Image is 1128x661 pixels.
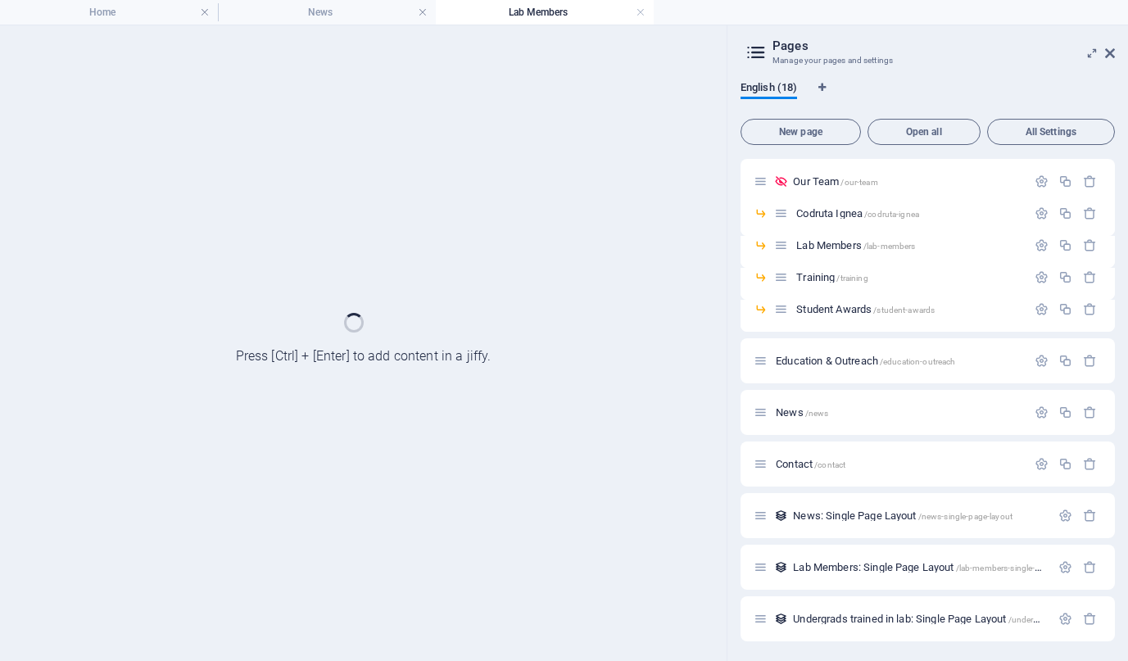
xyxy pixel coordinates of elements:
span: Student Awards [796,303,935,315]
div: Training/training [791,272,1026,283]
div: Duplicate [1058,405,1072,419]
div: This layout is used as a template for all items (e.g. a blog post) of this collection. The conten... [774,509,788,523]
span: Open all [875,127,973,137]
div: Lab Members/lab-members [791,240,1026,251]
div: Settings [1058,612,1072,626]
div: Remove [1083,612,1097,626]
div: Settings [1035,238,1049,252]
div: Duplicate [1058,457,1072,471]
span: New page [748,127,854,137]
div: News/news [771,407,1026,418]
div: Remove [1083,302,1097,316]
span: Click to open page [793,175,877,188]
div: Remove [1083,206,1097,220]
button: Open all [868,119,981,145]
span: All Settings [994,127,1108,137]
div: Remove [1083,354,1097,368]
span: Lab Members [796,239,915,251]
h4: News [218,3,436,21]
div: Duplicate [1058,206,1072,220]
div: Undergrads trained in lab: Single Page Layout/undergrads-trained-in-lab-single-page-layout [788,613,1050,624]
span: Click to open page [793,561,1079,573]
span: Click to open page [776,458,845,470]
div: Education & Outreach/education-outreach [771,355,1026,366]
div: Duplicate [1058,354,1072,368]
span: /news [805,409,829,418]
div: Codruta Ignea/codruta-ignea [791,208,1026,219]
h2: Pages [772,38,1115,53]
div: Remove [1083,270,1097,284]
span: Training [796,271,868,283]
span: Click to open page [793,509,1012,522]
span: English (18) [741,78,797,101]
button: New page [741,119,861,145]
div: Settings [1035,405,1049,419]
div: Remove [1083,457,1097,471]
div: Student Awards/student-awards [791,304,1026,315]
span: Click to open page [776,355,955,367]
h3: Manage your pages and settings [772,53,1082,68]
div: Duplicate [1058,238,1072,252]
div: Remove [1083,238,1097,252]
span: /training [836,274,868,283]
span: /our-team [840,178,877,187]
div: News: Single Page Layout/news-single-page-layout [788,510,1050,521]
div: Duplicate [1058,174,1072,188]
span: Click to open page [796,207,919,220]
div: Remove [1083,174,1097,188]
div: Contact/contact [771,459,1026,469]
span: /contact [814,460,845,469]
div: Remove [1083,560,1097,574]
div: Our Team/our-team [788,176,1026,187]
div: Settings [1035,270,1049,284]
span: /student-awards [873,306,935,315]
div: Lab Members: Single Page Layout/lab-members-single-page-layout [788,562,1050,573]
span: /lab-members [863,242,916,251]
span: /lab-members-single-page-layout [956,564,1079,573]
div: Settings [1035,354,1049,368]
button: All Settings [987,119,1115,145]
span: /education-outreach [880,357,956,366]
div: Settings [1058,560,1072,574]
div: Remove [1083,509,1097,523]
span: /news-single-page-layout [918,512,1012,521]
div: This layout is used as a template for all items (e.g. a blog post) of this collection. The conten... [774,560,788,574]
div: Settings [1035,457,1049,471]
div: Settings [1058,509,1072,523]
h4: Lab Members [436,3,654,21]
div: Duplicate [1058,302,1072,316]
div: This layout is used as a template for all items (e.g. a blog post) of this collection. The conten... [774,612,788,626]
div: Duplicate [1058,270,1072,284]
div: Settings [1035,174,1049,188]
div: Settings [1035,302,1049,316]
div: Settings [1035,206,1049,220]
span: Click to open page [776,406,828,419]
div: Remove [1083,405,1097,419]
span: /codruta-ignea [864,210,919,219]
div: Language Tabs [741,81,1115,112]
